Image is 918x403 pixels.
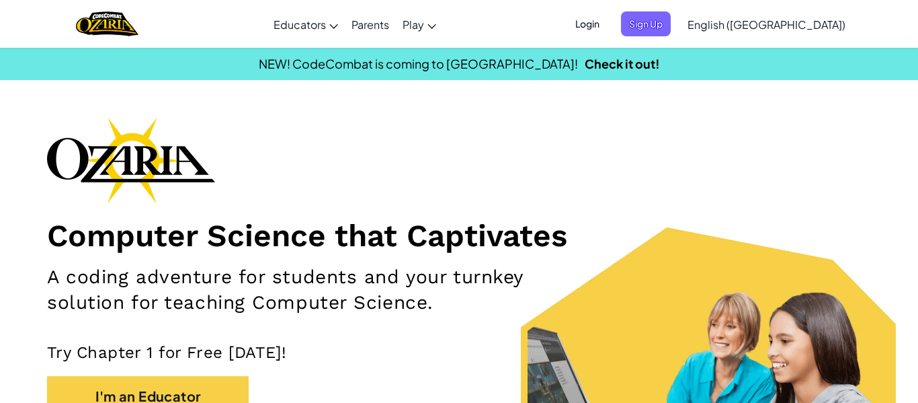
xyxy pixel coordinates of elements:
a: English ([GEOGRAPHIC_DATA]) [681,6,852,42]
img: Home [76,10,138,38]
span: English ([GEOGRAPHIC_DATA]) [687,17,845,32]
span: NEW! CodeCombat is coming to [GEOGRAPHIC_DATA]! [259,56,578,71]
p: Try Chapter 1 for Free [DATE]! [47,342,871,363]
button: Sign Up [621,11,671,36]
img: Ozaria branding logo [47,117,215,203]
span: Educators [274,17,326,32]
a: Check it out! [585,56,660,71]
a: Parents [345,6,396,42]
span: Play [403,17,424,32]
a: Ozaria by CodeCombat logo [76,10,138,38]
h1: Computer Science that Captivates [47,217,871,254]
a: Play [396,6,443,42]
a: Educators [267,6,345,42]
button: Login [567,11,608,36]
h2: A coding adventure for students and your turnkey solution for teaching Computer Science. [47,264,599,316]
